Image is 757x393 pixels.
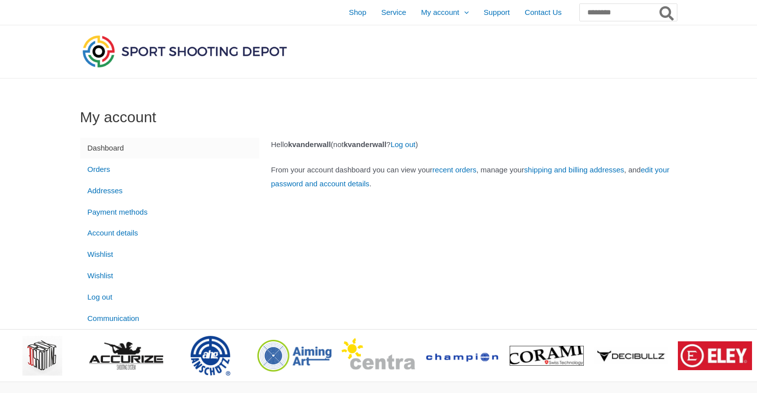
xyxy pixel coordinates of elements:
a: Wishlist [80,265,259,287]
img: brand logo [678,341,752,370]
a: Communication [80,308,259,329]
a: Orders [80,158,259,180]
nav: Account pages [80,138,259,329]
a: Wishlist [80,244,259,265]
a: shipping and billing addresses [524,165,624,174]
h1: My account [80,108,677,126]
a: Dashboard [80,138,259,159]
a: Log out [80,286,259,308]
a: Payment methods [80,201,259,223]
strong: kvanderwall [288,140,331,149]
button: Search [657,4,677,21]
strong: kvanderwall [343,140,386,149]
img: Sport Shooting Depot [80,33,289,70]
a: Log out [391,140,416,149]
a: Addresses [80,180,259,201]
a: recent orders [433,165,476,174]
p: Hello (not ? ) [271,138,677,152]
p: From your account dashboard you can view your , manage your , and . [271,163,677,191]
a: Account details [80,223,259,244]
